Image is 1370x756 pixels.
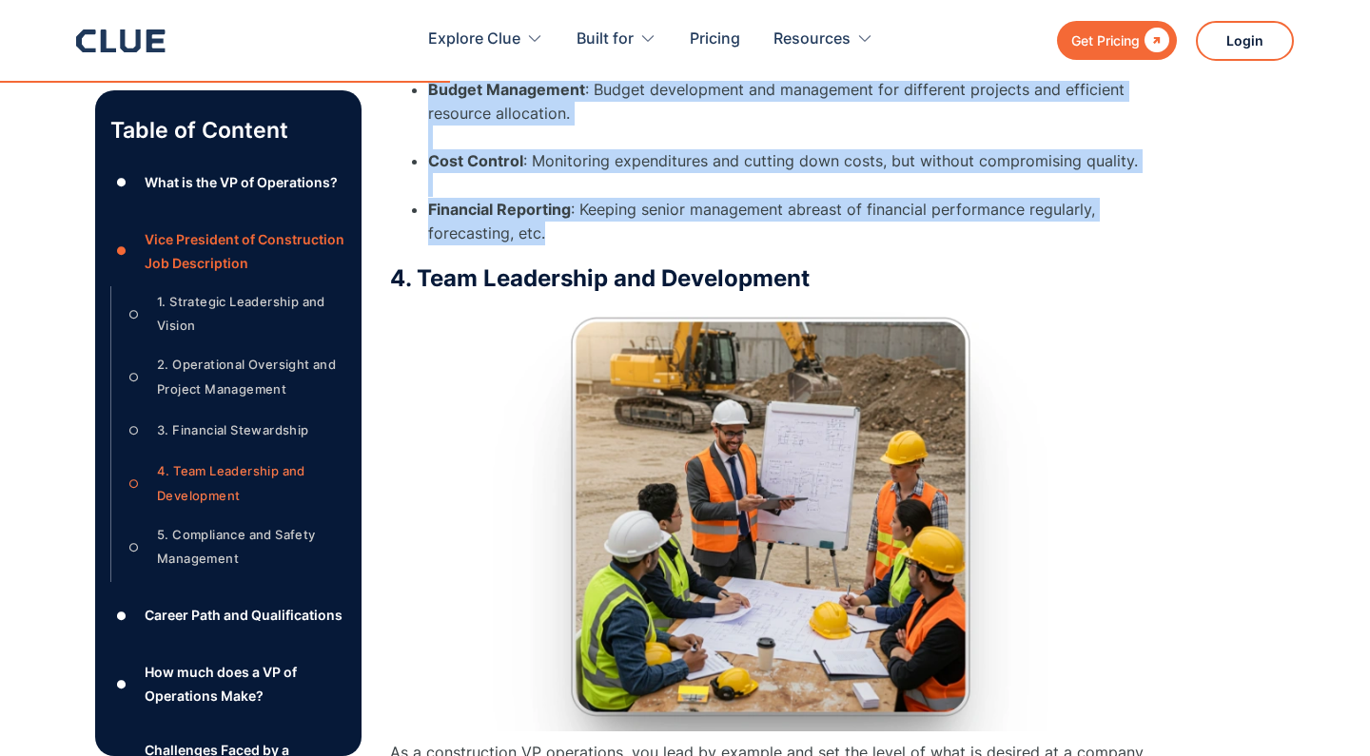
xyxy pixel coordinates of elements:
[123,523,346,571] a: ○5. Compliance and Safety Management
[110,115,346,145] p: Table of Content
[123,417,146,445] div: ○
[577,10,656,69] div: Built for
[428,198,1151,245] li: : Keeping senior management abreast of financial performance regularly, forecasting, etc.
[123,417,346,445] a: ○3. Financial Stewardship
[110,669,133,698] div: ●
[1071,29,1140,52] div: Get Pricing
[123,533,146,561] div: ○
[157,354,346,401] div: 2. Operational Oversight and Project Management
[428,149,1151,197] li: : Monitoring expenditures and cutting down costs, but without compromising quality.
[145,170,338,194] div: What is the VP of Operations?
[123,363,146,392] div: ○
[110,660,346,708] a: ●How much does a VP of Operations Make?
[577,10,634,69] div: Built for
[110,237,133,265] div: ●
[145,660,346,708] div: How much does a VP of Operations Make?
[773,10,851,69] div: Resources
[145,604,342,628] div: Career Path and Qualifications
[123,460,346,508] a: ○4. Team Leadership and Development
[123,354,346,401] a: ○2. Operational Oversight and Project Management
[157,290,346,338] div: 1. Strategic Leadership and Vision
[428,10,520,69] div: Explore Clue
[1057,21,1177,60] a: Get Pricing
[145,227,346,275] div: Vice President of Construction Job Description
[1196,21,1294,61] a: Login
[390,264,1151,293] h3: 4. Team Leadership and Development
[110,227,346,275] a: ●Vice President of Construction Job Description
[1140,29,1169,52] div: 
[123,300,146,329] div: ○
[428,10,543,69] div: Explore Clue
[428,78,1151,150] li: : Budget development and management for different projects and efficient resource allocation.
[428,80,585,99] strong: Budget Management
[123,470,146,498] div: ○
[428,151,523,170] strong: Cost Control
[157,523,346,571] div: 5. Compliance and Safety Management
[428,200,571,219] strong: Financial Reporting
[110,601,133,630] div: ●
[690,10,740,69] a: Pricing
[110,168,133,197] div: ●
[110,601,346,630] a: ●Career Path and Qualifications
[123,290,346,338] a: ○1. Strategic Leadership and Vision
[157,460,346,508] div: 4. Team Leadership and Development
[773,10,873,69] div: Resources
[157,418,309,442] div: 3. Financial Stewardship
[110,168,346,197] a: ●What is the VP of Operations?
